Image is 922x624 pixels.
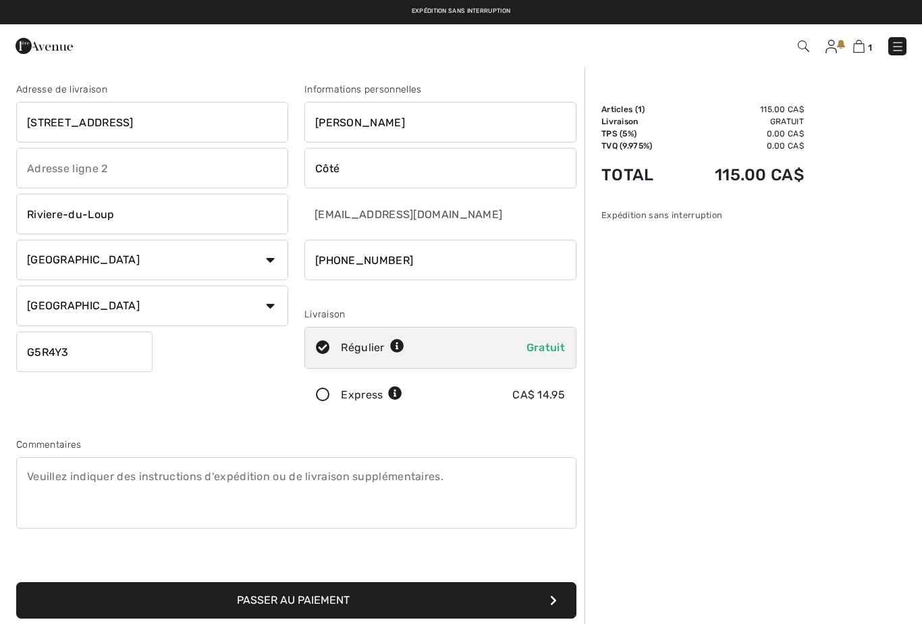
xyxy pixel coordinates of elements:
[341,340,404,356] div: Régulier
[638,105,642,114] span: 1
[853,38,872,54] a: 1
[16,148,288,188] input: Adresse ligne 2
[676,140,804,152] td: 0.00 CA$
[891,40,904,53] img: Menu
[526,341,565,354] span: Gratuit
[825,40,837,53] img: Mes infos
[16,194,288,234] input: Ville
[512,387,565,403] div: CA$ 14.95
[16,332,153,372] input: Code Postal
[601,152,676,198] td: Total
[601,209,804,222] div: Expédition sans interruption
[601,115,676,128] td: Livraison
[868,43,872,53] span: 1
[16,102,288,142] input: Adresse ligne 1
[601,103,676,115] td: Articles ( )
[16,32,73,59] img: 1ère Avenue
[676,115,804,128] td: Gratuit
[798,41,809,52] img: Recherche
[16,82,288,97] div: Adresse de livraison
[16,438,576,452] div: Commentaires
[601,140,676,152] td: TVQ (9.975%)
[304,102,576,142] input: Prénom
[304,307,576,321] div: Livraison
[853,40,865,53] img: Panier d'achat
[341,387,402,403] div: Express
[304,240,576,280] input: Téléphone portable
[676,103,804,115] td: 115.00 CA$
[601,128,676,140] td: TPS (5%)
[676,152,804,198] td: 115.00 CA$
[304,194,508,234] input: Courriel
[16,38,73,51] a: 1ère Avenue
[304,148,576,188] input: Nom de famille
[676,128,804,140] td: 0.00 CA$
[16,582,576,619] button: Passer au paiement
[304,82,576,97] div: Informations personnelles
